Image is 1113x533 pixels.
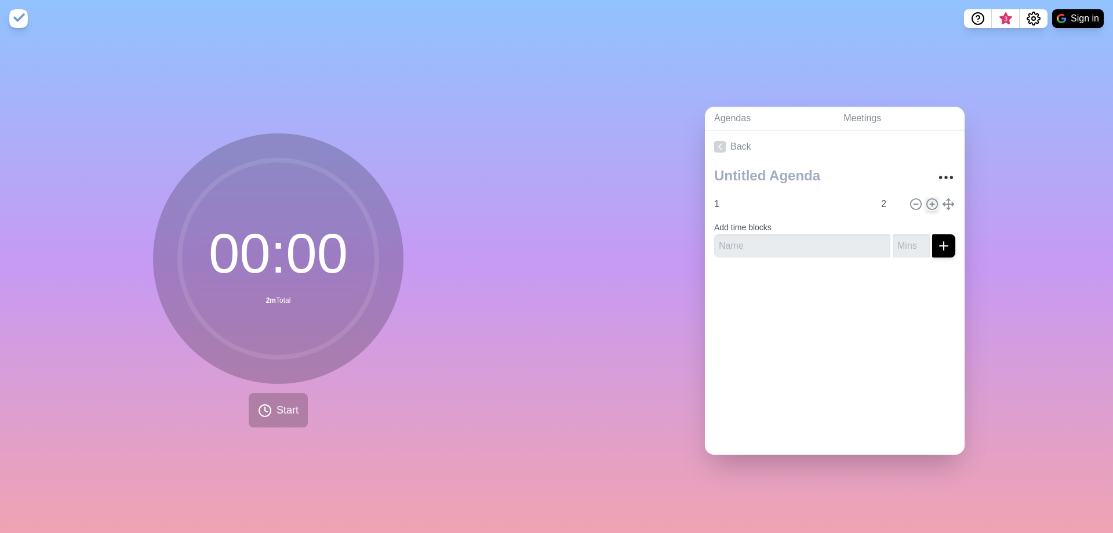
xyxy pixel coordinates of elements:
[992,9,1020,28] button: What’s new
[249,393,308,427] button: Start
[893,234,930,258] input: Mins
[876,193,904,216] input: Mins
[705,130,965,163] a: Back
[705,107,834,130] a: Agendas
[834,107,965,130] a: Meetings
[1052,9,1104,28] button: Sign in
[1001,14,1010,24] span: 3
[934,166,958,189] button: More
[1057,14,1066,23] img: google logo
[710,193,874,216] input: Name
[9,9,28,28] img: timeblocks logo
[714,234,890,258] input: Name
[1020,9,1047,28] button: Settings
[277,403,299,418] span: Start
[964,9,992,28] button: Help
[714,223,772,232] label: Add time blocks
